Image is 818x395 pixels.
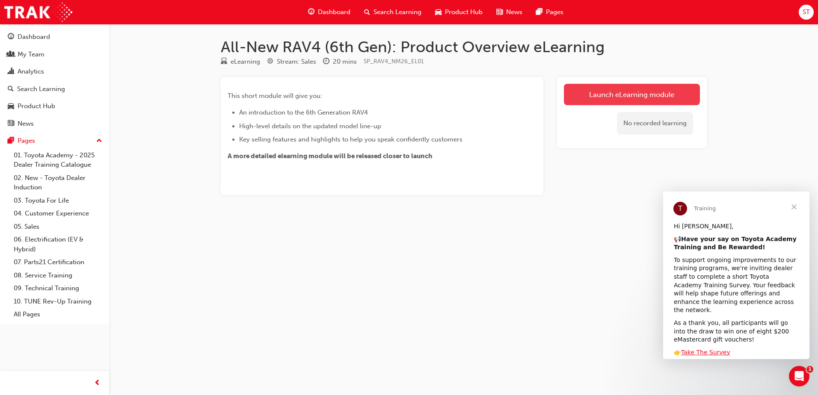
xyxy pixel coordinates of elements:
[18,50,44,59] div: My Team
[564,84,700,105] a: Launch eLearning module
[96,136,102,147] span: up-icon
[617,112,693,135] div: No recorded learning
[239,136,462,143] span: Key selling features and highlights to help you speak confidently customers
[267,56,316,67] div: Stream
[496,7,503,18] span: news-icon
[4,3,72,22] img: Trak
[373,7,421,17] span: Search Learning
[8,85,14,93] span: search-icon
[3,27,106,133] button: DashboardMy TeamAnalyticsSearch LearningProduct HubNews
[239,109,368,116] span: An introduction to the 6th Generation RAV4
[8,68,14,76] span: chart-icon
[10,256,106,269] a: 07. Parts21 Certification
[546,7,563,17] span: Pages
[536,7,542,18] span: pages-icon
[10,194,106,207] a: 03. Toyota For Life
[3,64,106,80] a: Analytics
[364,7,370,18] span: search-icon
[323,56,357,67] div: Duration
[506,7,522,17] span: News
[10,233,106,256] a: 06. Electrification (EV & Hybrid)
[277,57,316,67] div: Stream: Sales
[18,32,50,42] div: Dashboard
[318,7,350,17] span: Dashboard
[3,47,106,62] a: My Team
[18,136,35,146] div: Pages
[445,7,483,17] span: Product Hub
[428,3,489,21] a: car-iconProduct Hub
[308,7,314,18] span: guage-icon
[231,57,260,67] div: eLearning
[323,58,329,66] span: clock-icon
[3,133,106,149] button: Pages
[18,67,44,77] div: Analytics
[789,366,809,386] iframe: Intercom live chat
[3,29,106,45] a: Dashboard
[799,5,814,20] button: ST
[228,152,433,160] span: A more detailed elearning module will be released closer to launch
[806,366,813,373] span: 1
[10,171,106,194] a: 02. New - Toyota Dealer Induction
[10,269,106,282] a: 08. Service Training
[8,51,14,59] span: people-icon
[267,58,273,66] span: target-icon
[8,33,14,41] span: guage-icon
[663,192,809,359] iframe: Intercom live chat message
[8,137,14,145] span: pages-icon
[17,84,65,94] div: Search Learning
[489,3,529,21] a: news-iconNews
[3,98,106,114] a: Product Hub
[529,3,570,21] a: pages-iconPages
[18,101,55,111] div: Product Hub
[803,7,810,17] span: ST
[435,7,442,18] span: car-icon
[8,120,14,128] span: news-icon
[8,103,14,110] span: car-icon
[10,308,106,321] a: All Pages
[333,57,357,67] div: 20 mins
[228,92,322,100] span: This short module will give you:
[10,220,106,233] a: 05. Sales
[364,58,424,65] span: Learning resource code
[10,295,106,308] a: 10. TUNE Rev-Up Training
[10,149,106,171] a: 01. Toyota Academy - 2025 Dealer Training Catalogue
[301,3,357,21] a: guage-iconDashboard
[221,38,707,56] h1: All-New RAV4 (6th Gen): Product Overview eLearning
[10,207,106,220] a: 04. Customer Experience
[18,119,34,129] div: News
[3,116,106,132] a: News
[239,122,381,130] span: High-level details on the updated model line-up
[357,3,428,21] a: search-iconSearch Learning
[3,81,106,97] a: Search Learning
[221,56,260,67] div: Type
[10,282,106,295] a: 09. Technical Training
[94,378,101,389] span: prev-icon
[221,58,227,66] span: learningResourceType_ELEARNING-icon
